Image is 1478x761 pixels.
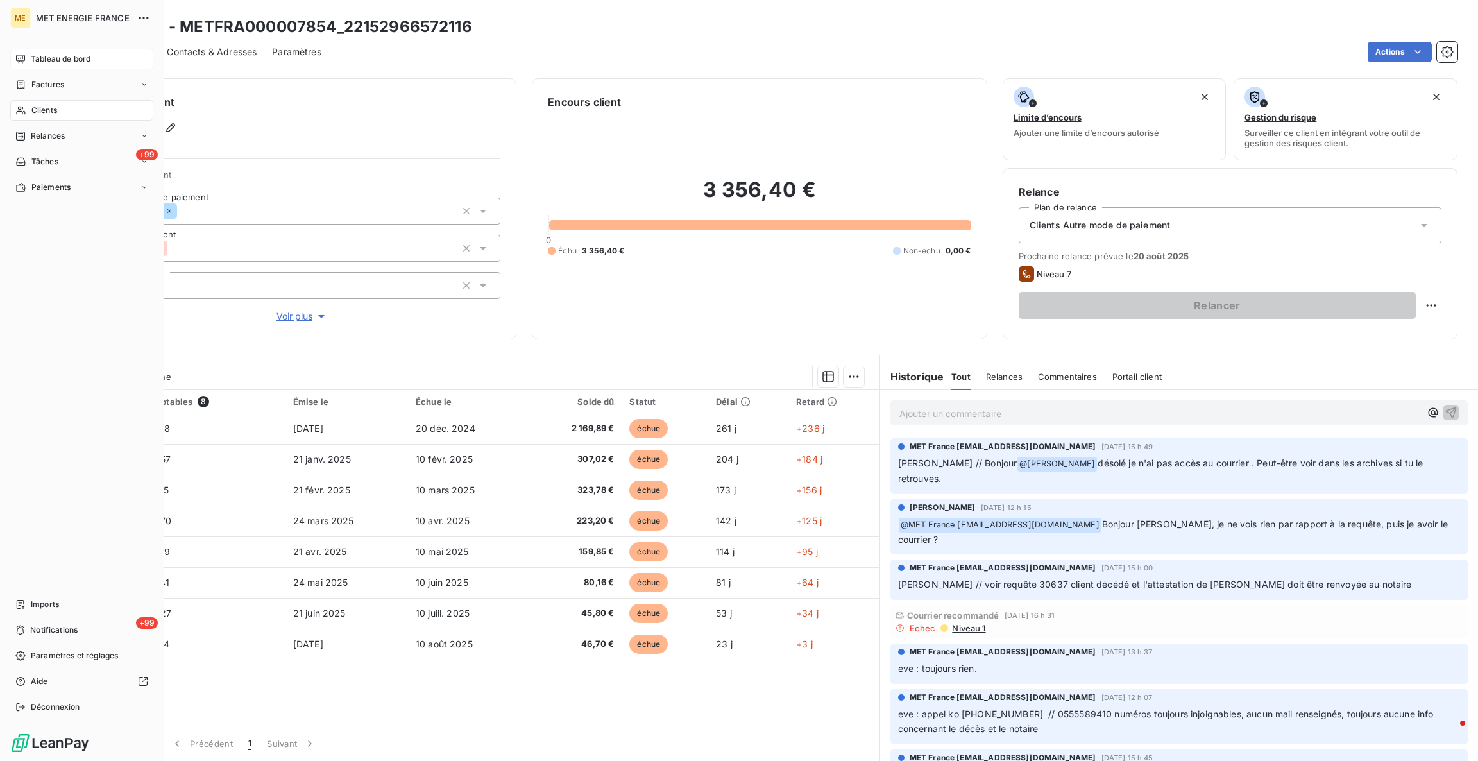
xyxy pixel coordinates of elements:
[910,562,1096,574] span: MET France [EMAIL_ADDRESS][DOMAIN_NAME]
[548,94,621,110] h6: Encours client
[293,608,346,619] span: 21 juin 2025
[416,577,468,588] span: 10 juin 2025
[536,484,615,497] span: 323,78 €
[136,149,158,160] span: +99
[629,542,668,561] span: échue
[1368,42,1432,62] button: Actions
[10,177,153,198] a: Paiements
[416,397,521,407] div: Échue le
[167,46,257,58] span: Contacts & Adresses
[907,610,999,620] span: Courrier recommandé
[796,515,822,526] span: +125 j
[536,515,615,527] span: 223,20 €
[276,310,328,323] span: Voir plus
[31,105,57,116] span: Clients
[1017,457,1097,472] span: @ [PERSON_NAME]
[163,730,241,757] button: Précédent
[1244,128,1447,148] span: Surveiller ce client en intégrant votre outil de gestion des risques client.
[10,594,153,615] a: Imports
[1019,292,1416,319] button: Relancer
[293,515,354,526] span: 24 mars 2025
[716,454,738,465] span: 204 j
[136,617,158,629] span: +99
[113,396,278,407] div: Pièces comptables
[31,599,59,610] span: Imports
[629,450,668,469] span: échue
[293,454,351,465] span: 21 janv. 2025
[103,309,500,323] button: Voir plus
[536,397,615,407] div: Solde dû
[716,423,736,434] span: 261 j
[31,182,71,193] span: Paiements
[1244,112,1316,123] span: Gestion du risque
[1014,112,1082,123] span: Limite d’encours
[1101,648,1153,656] span: [DATE] 13 h 37
[716,638,733,649] span: 23 j
[31,130,65,142] span: Relances
[30,624,78,636] span: Notifications
[416,515,470,526] span: 10 avr. 2025
[558,245,577,257] span: Échu
[903,245,940,257] span: Non-échu
[536,453,615,466] span: 307,02 €
[416,608,470,619] span: 10 juill. 2025
[898,457,1426,484] span: désolé je n'ai pas accès au courrier . Peut-être voir dans les archives si tu le retrouves.
[629,511,668,531] span: échue
[1030,219,1171,232] span: Clients Autre mode de paiement
[167,243,178,254] input: Ajouter une valeur
[536,545,615,558] span: 159,85 €
[898,518,1450,545] span: Bonjour [PERSON_NAME], je ne vois rien par rapport à la requête, puis je avoir le courrier ?
[1038,372,1097,382] span: Commentaires
[78,94,500,110] h6: Informations client
[1014,128,1159,138] span: Ajouter une limite d’encours autorisé
[629,573,668,592] span: échue
[272,46,321,58] span: Paramètres
[10,733,90,753] img: Logo LeanPay
[796,423,824,434] span: +236 j
[899,518,1101,533] span: @ MET France [EMAIL_ADDRESS][DOMAIN_NAME]
[796,484,822,495] span: +156 j
[293,577,348,588] span: 24 mai 2025
[981,504,1032,511] span: [DATE] 12 h 15
[1101,694,1153,701] span: [DATE] 12 h 07
[416,546,469,557] span: 10 mai 2025
[536,638,615,651] span: 46,70 €
[796,546,818,557] span: +95 j
[1434,717,1465,748] iframe: Intercom live chat
[796,454,822,465] span: +184 j
[10,646,153,666] a: Paramètres et réglages
[241,730,259,757] button: 1
[629,635,668,654] span: échue
[1112,372,1162,382] span: Portail client
[946,245,971,257] span: 0,00 €
[880,369,944,384] h6: Historique
[1134,251,1189,261] span: 20 août 2025
[1003,78,1227,160] button: Limite d’encoursAjouter une limite d’encours autorisé
[898,708,1436,734] span: eve : appel ko [PHONE_NUMBER] // 0555589410 numéros toujours injoignables, aucun mail renseignés,...
[716,546,735,557] span: 114 j
[293,546,347,557] span: 21 avr. 2025
[546,235,551,245] span: 0
[1019,184,1441,200] h6: Relance
[986,372,1023,382] span: Relances
[796,608,819,619] span: +34 j
[716,515,736,526] span: 142 j
[416,484,475,495] span: 10 mars 2025
[177,205,187,217] input: Ajouter une valeur
[898,579,1412,590] span: [PERSON_NAME] // voir requête 30637 client décédé et l'attestation de [PERSON_NAME] doit être ren...
[548,177,971,216] h2: 3 356,40 €
[898,663,977,674] span: eve : toujours rien.
[910,646,1096,658] span: MET France [EMAIL_ADDRESS][DOMAIN_NAME]
[416,454,473,465] span: 10 févr. 2025
[629,419,668,438] span: échue
[1005,611,1055,619] span: [DATE] 16 h 31
[716,397,781,407] div: Délai
[293,484,350,495] span: 21 févr. 2025
[796,638,813,649] span: +3 j
[629,397,701,407] div: Statut
[910,692,1096,703] span: MET France [EMAIL_ADDRESS][DOMAIN_NAME]
[536,422,615,435] span: 2 169,89 €
[1037,269,1071,279] span: Niveau 7
[796,577,819,588] span: +64 j
[416,638,473,649] span: 10 août 2025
